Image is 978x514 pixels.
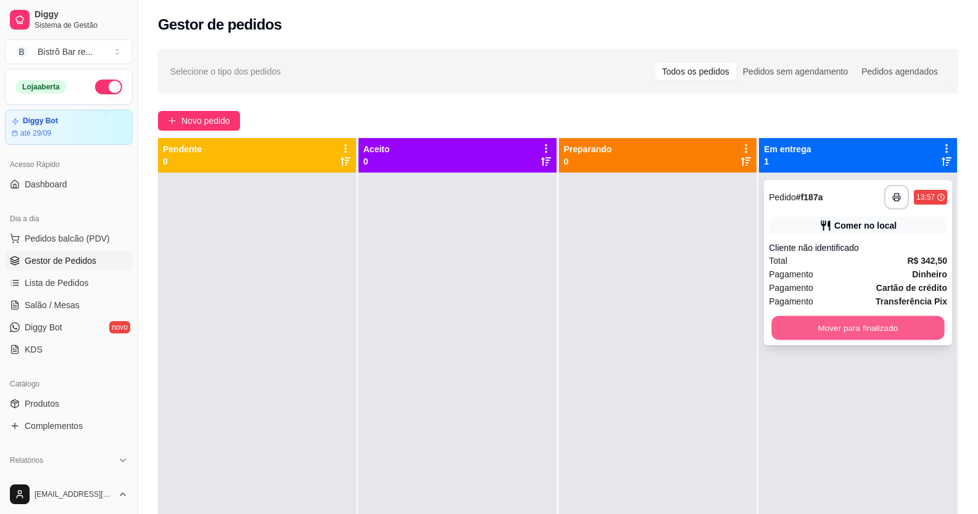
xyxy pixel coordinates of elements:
[20,128,51,138] article: até 29/09
[655,63,736,80] div: Todos os pedidos
[25,255,96,267] span: Gestor de Pedidos
[5,174,133,194] a: Dashboard
[25,398,59,410] span: Produtos
[564,155,612,168] p: 0
[769,295,813,308] span: Pagamento
[5,229,133,248] button: Pedidos balcão (PDV)
[170,65,281,78] span: Selecione o tipo dos pedidos
[35,20,128,30] span: Sistema de Gestão
[25,232,110,245] span: Pedidos balcão (PDV)
[5,317,133,337] a: Diggy Botnovo
[916,192,935,202] div: 13:57
[876,296,947,306] strong: Transferência Pix
[95,80,122,94] button: Alterar Status
[158,111,240,131] button: Novo pedido
[10,455,43,465] span: Relatórios
[912,269,947,279] strong: Dinheiro
[25,474,106,486] span: Relatórios de vendas
[764,143,811,155] p: Em entrega
[163,155,202,168] p: 0
[25,178,67,190] span: Dashboard
[772,316,945,340] button: Mover para finalizado
[363,155,390,168] p: 0
[35,9,128,20] span: Diggy
[907,256,947,266] strong: R$ 342,50
[158,15,282,35] h2: Gestor de pedidos
[5,39,133,64] button: Select a team
[764,155,811,168] p: 1
[5,209,133,229] div: Dia a dia
[796,192,823,202] strong: # f187a
[5,470,133,490] a: Relatórios de vendas
[876,283,947,293] strong: Cartão de crédito
[25,277,89,289] span: Lista de Pedidos
[25,321,62,333] span: Diggy Bot
[5,295,133,315] a: Salão / Mesas
[5,374,133,394] div: Catálogo
[168,116,176,125] span: plus
[15,46,28,58] span: B
[25,420,83,432] span: Complementos
[181,114,230,128] span: Novo pedido
[38,46,93,58] div: Bistrô Bar re ...
[769,267,813,281] span: Pagamento
[5,5,133,35] a: DiggySistema de Gestão
[23,116,58,126] article: Diggy Bot
[5,416,133,436] a: Complementos
[5,110,133,145] a: Diggy Botaté 29/09
[5,155,133,174] div: Acesso Rápido
[5,273,133,293] a: Lista de Pedidos
[564,143,612,155] p: Preparando
[5,251,133,271] a: Gestor de Pedidos
[736,63,855,80] div: Pedidos sem agendamento
[25,343,43,356] span: KDS
[163,143,202,155] p: Pendente
[769,242,947,254] div: Cliente não identificado
[855,63,945,80] div: Pedidos agendados
[25,299,80,311] span: Salão / Mesas
[35,489,113,499] span: [EMAIL_ADDRESS][DOMAIN_NAME]
[834,219,897,232] div: Comer no local
[363,143,390,155] p: Aceito
[769,254,787,267] span: Total
[769,192,796,202] span: Pedido
[5,394,133,414] a: Produtos
[15,80,67,94] div: Loja aberta
[5,340,133,359] a: KDS
[5,479,133,509] button: [EMAIL_ADDRESS][DOMAIN_NAME]
[769,281,813,295] span: Pagamento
